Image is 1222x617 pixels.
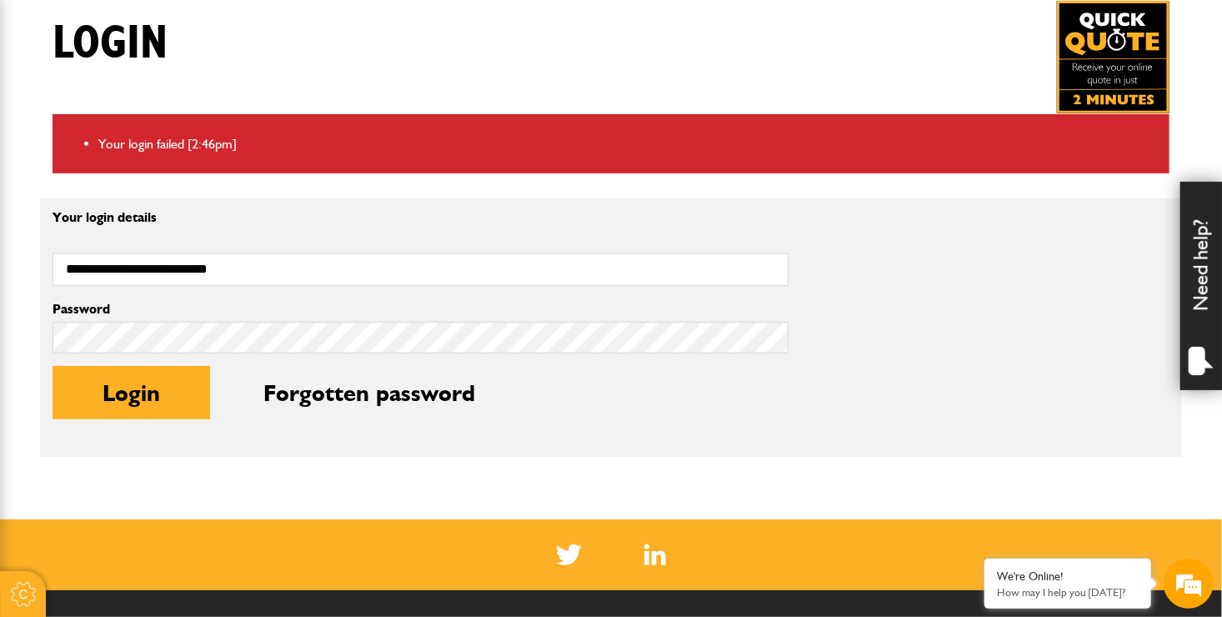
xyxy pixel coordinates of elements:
[1057,1,1169,113] img: Quick Quote
[997,569,1139,584] div: We're Online!
[644,544,667,565] img: Linked In
[53,303,789,316] label: Password
[556,544,582,565] img: Twitter
[997,586,1139,599] p: How may I help you today?
[53,366,210,419] button: Login
[1180,182,1222,390] div: Need help?
[53,211,789,224] p: Your login details
[213,366,525,419] button: Forgotten password
[53,16,168,72] h1: Login
[644,544,667,565] a: LinkedIn
[98,133,1157,155] li: Your login failed [2:46pm]
[1057,1,1169,113] a: Get your insurance quote in just 2-minutes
